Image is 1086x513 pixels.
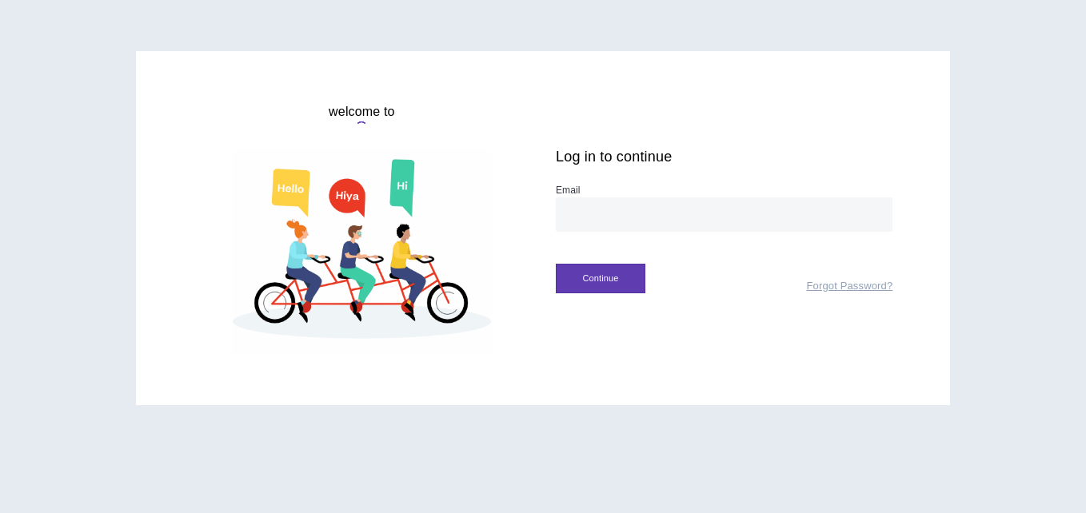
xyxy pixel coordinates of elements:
label: Email [556,183,892,197]
button: Continue [556,264,645,293]
h6: welcome to [322,102,401,121]
span: Log in to continue [556,147,695,167]
a: Forgot Password? [793,278,892,293]
img: Welcome to Wripple [194,149,530,354]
